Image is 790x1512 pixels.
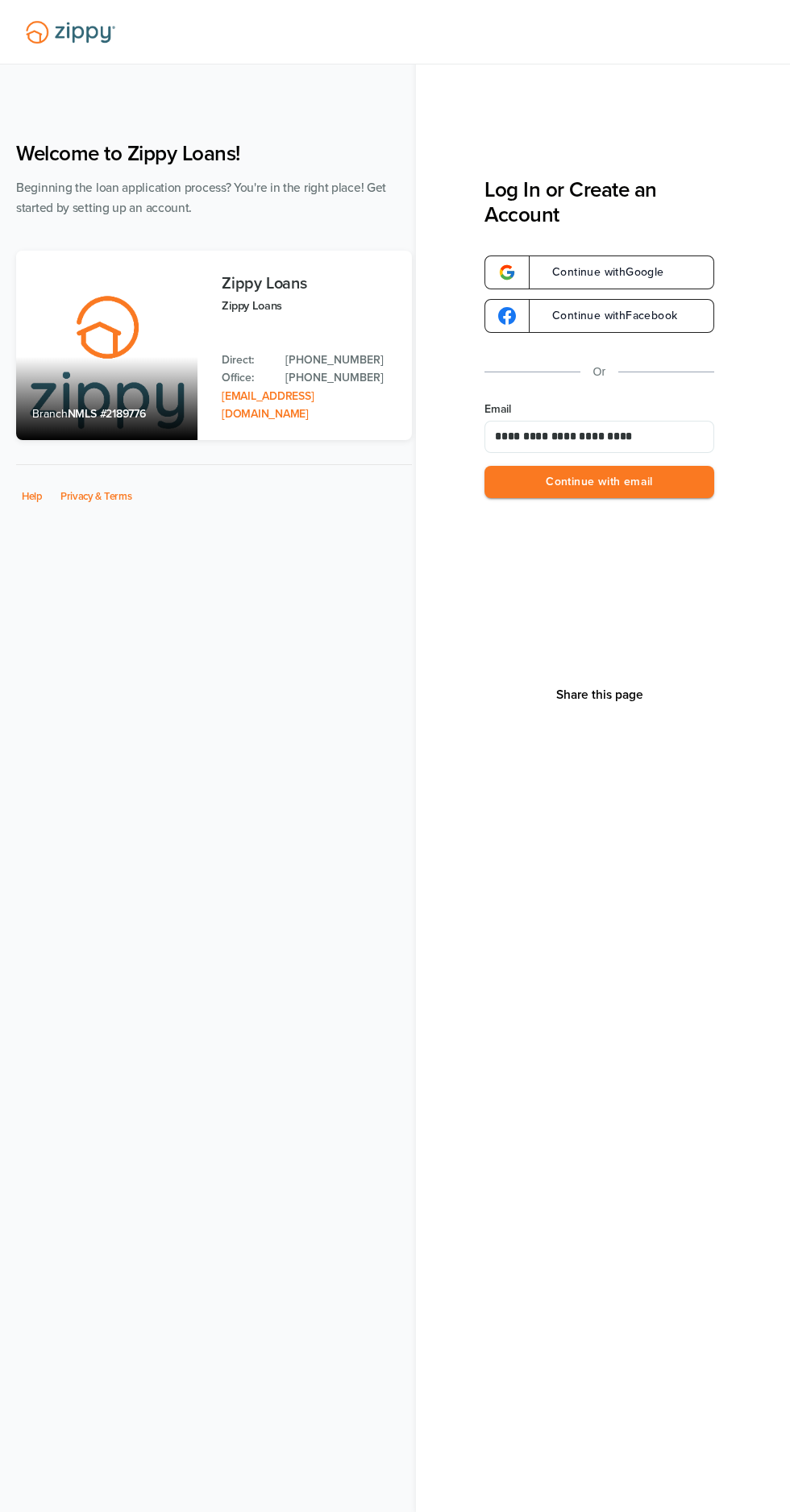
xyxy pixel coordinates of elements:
[536,267,664,278] span: Continue with Google
[498,264,516,281] img: google-logo
[16,181,386,215] span: Beginning the loan application process? You're in the right place! Get started by setting up an a...
[16,141,412,166] h1: Welcome to Zippy Loans!
[484,421,714,453] input: Email Address
[484,177,714,227] h3: Log In or Create an Account
[285,351,396,369] a: Direct Phone: 512-975-2947
[222,369,269,387] p: Office:
[60,490,132,503] a: Privacy & Terms
[285,369,396,387] a: Office Phone: 512-975-2947
[222,389,314,421] a: Email Address: zippyguide@zippymh.com
[484,299,714,333] a: google-logoContinue withFacebook
[484,401,714,417] label: Email
[16,14,125,51] img: Lender Logo
[484,255,714,289] a: google-logoContinue withGoogle
[593,362,606,382] p: Or
[68,407,146,421] span: NMLS #2189776
[536,310,677,322] span: Continue with Facebook
[222,351,269,369] p: Direct:
[222,297,396,315] p: Zippy Loans
[222,275,396,293] h3: Zippy Loans
[498,307,516,325] img: google-logo
[484,466,714,499] button: Continue with email
[22,490,43,503] a: Help
[32,407,68,421] span: Branch
[551,687,648,703] button: Share This Page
